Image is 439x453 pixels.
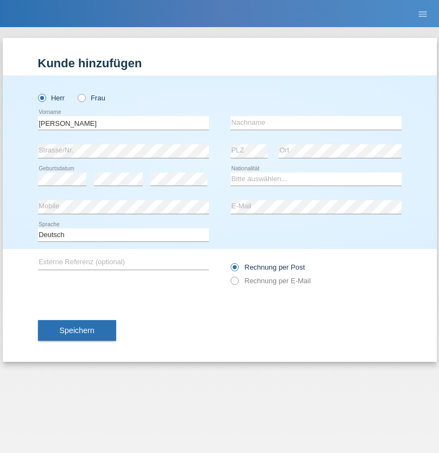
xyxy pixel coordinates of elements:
[231,277,311,285] label: Rechnung per E-Mail
[412,10,434,17] a: menu
[78,94,85,101] input: Frau
[231,263,238,277] input: Rechnung per Post
[38,94,65,102] label: Herr
[417,9,428,20] i: menu
[38,56,402,70] h1: Kunde hinzufügen
[60,326,94,335] span: Speichern
[231,263,305,271] label: Rechnung per Post
[38,94,45,101] input: Herr
[38,320,116,341] button: Speichern
[231,277,238,290] input: Rechnung per E-Mail
[78,94,105,102] label: Frau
